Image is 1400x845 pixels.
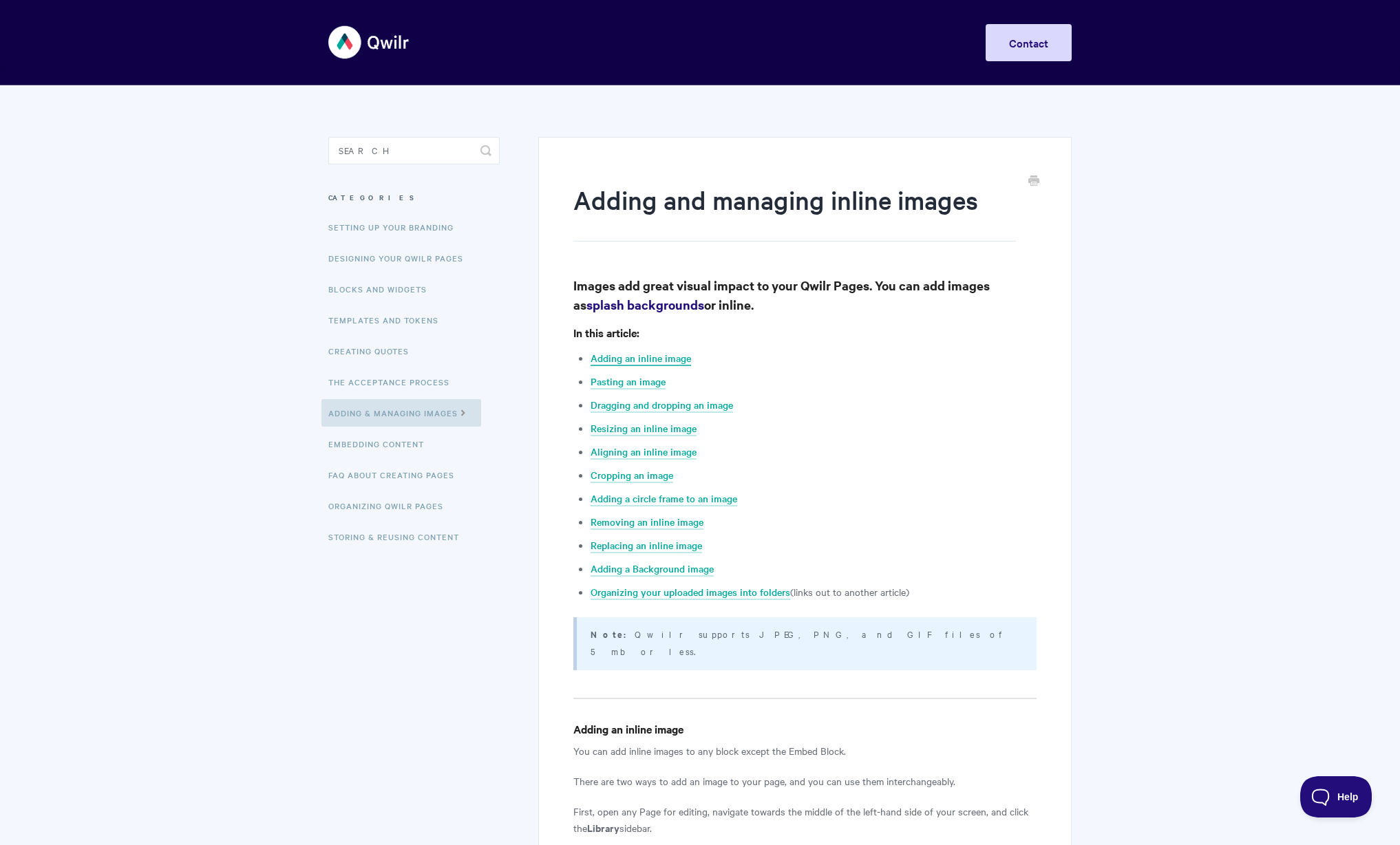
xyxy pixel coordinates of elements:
[328,213,464,241] a: Setting up your Branding
[328,430,434,458] a: Embedding Content
[591,445,697,460] a: Aligning an inline image
[328,17,410,68] img: Qwilr Help Center
[328,461,465,489] a: FAQ About Creating Pages
[591,515,703,530] a: Removing an inline image
[587,820,619,835] strong: Library
[591,625,1019,659] p: Qwilr supports JPEG, PNG, and GIF files of 5 mb or less.
[573,720,1037,738] h4: Adding an inline image
[986,24,1072,61] a: Contact
[591,561,714,577] a: Adding a Background image
[573,742,1037,759] p: You can add inline images to any block except the Embed Block.
[573,276,1037,314] h3: Images add great visual impact to your Qwilr Pages. You can add images as or inline.
[591,398,733,413] a: Dragging and dropping an image
[573,182,1016,242] h1: Adding and managing inline images
[591,374,666,389] a: Pasting an image
[591,421,697,436] a: Resizing an inline image
[591,584,1037,600] li: (links out to another article)
[591,628,635,641] strong: Note:
[591,585,790,600] a: Organizing your uploaded images into folders
[328,368,460,396] a: The Acceptance Process
[591,538,702,553] a: Replacing an inline image
[591,491,737,506] a: Adding a circle frame to an image
[328,523,469,550] a: Storing & Reusing Content
[573,773,1037,789] p: There are two ways to add an image to your page, and you can use them interchangeably.
[321,399,481,427] a: Adding & Managing Images
[328,492,454,520] a: Organizing Qwilr Pages
[328,337,419,365] a: Creating Quotes
[1028,174,1039,189] a: Print this Article
[1300,776,1372,817] iframe: Toggle Customer Support
[591,468,673,483] a: Cropping an image
[328,306,449,334] a: Templates and Tokens
[573,803,1037,836] p: First, open any Page for editing, navigate towards the middle of the left-hand side of your scree...
[328,275,437,303] a: Blocks and Widgets
[591,351,691,366] a: Adding an inline image
[328,185,500,210] h3: Categories
[328,137,500,164] input: Search
[586,296,704,313] a: splash backgrounds
[328,244,474,272] a: Designing Your Qwilr Pages
[573,325,639,340] strong: In this article:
